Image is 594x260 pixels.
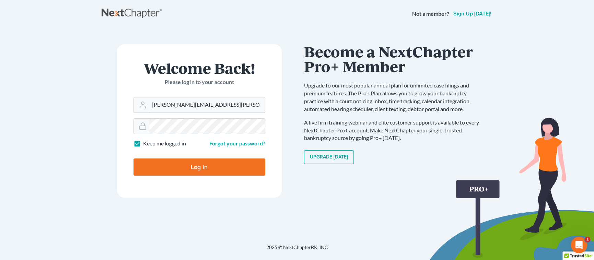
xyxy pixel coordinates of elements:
span: 1 [585,237,590,242]
p: Upgrade to our most popular annual plan for unlimited case filings and premium features. The Pro+... [304,82,486,113]
label: Keep me logged in [143,140,186,147]
h1: Become a NextChapter Pro+ Member [304,44,486,73]
a: Forgot your password? [209,140,265,146]
h1: Welcome Back! [133,61,265,75]
a: Upgrade [DATE] [304,150,354,164]
input: Log In [133,158,265,176]
a: Sign up [DATE]! [452,11,493,16]
input: Email Address [149,97,265,113]
div: 2025 © NextChapterBK, INC [102,244,493,256]
iframe: Intercom live chat [571,237,587,253]
p: A live firm training webinar and elite customer support is available to every NextChapter Pro+ ac... [304,119,486,142]
strong: Not a member? [412,10,449,18]
p: Please log in to your account [133,78,265,86]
